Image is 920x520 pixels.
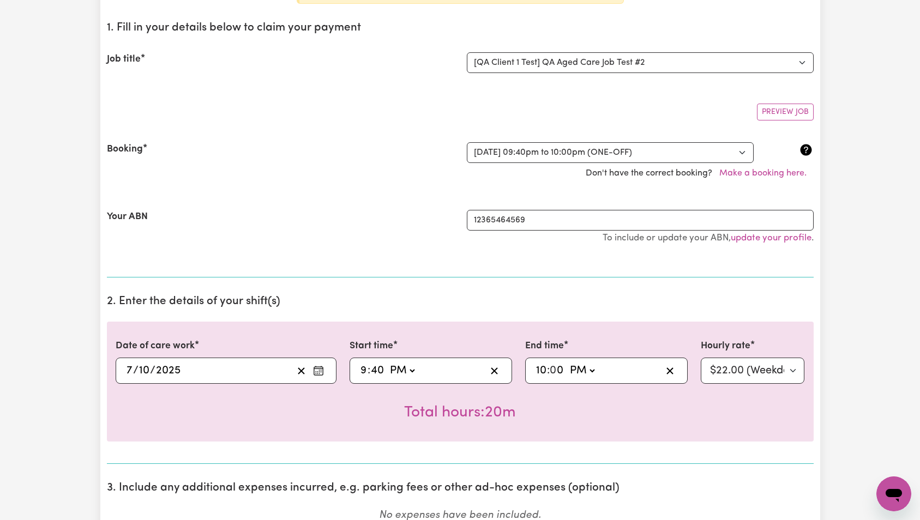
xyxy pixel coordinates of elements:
[536,362,547,379] input: --
[310,362,327,379] button: Enter the date of care work
[116,339,195,353] label: Date of care work
[133,365,139,377] span: /
[293,362,310,379] button: Clear date
[603,233,814,243] small: To include or update your ABN, .
[731,233,811,243] a: update your profile
[757,104,814,120] button: Preview Job
[876,476,911,511] iframe: Button to launch messaging window
[107,52,141,66] label: Job title
[404,405,516,420] span: Total hours worked: 20 minutes
[107,481,814,495] h2: 3. Include any additional expenses incurred, e.g. parking fees or other ad-hoc expenses (optional)
[126,362,133,379] input: --
[586,169,814,178] span: Don't have the correct booking?
[107,142,143,156] label: Booking
[701,339,750,353] label: Hourly rate
[368,365,370,377] span: :
[350,339,393,353] label: Start time
[155,362,181,379] input: ----
[150,365,155,377] span: /
[547,365,550,377] span: :
[525,339,564,353] label: End time
[107,21,814,35] h2: 1. Fill in your details below to claim your payment
[107,295,814,309] h2: 2. Enter the details of your shift(s)
[139,362,150,379] input: --
[550,362,564,379] input: --
[370,362,384,379] input: --
[712,163,814,184] button: Make a booking here.
[107,210,148,224] label: Your ABN
[550,365,556,376] span: 0
[360,362,368,379] input: --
